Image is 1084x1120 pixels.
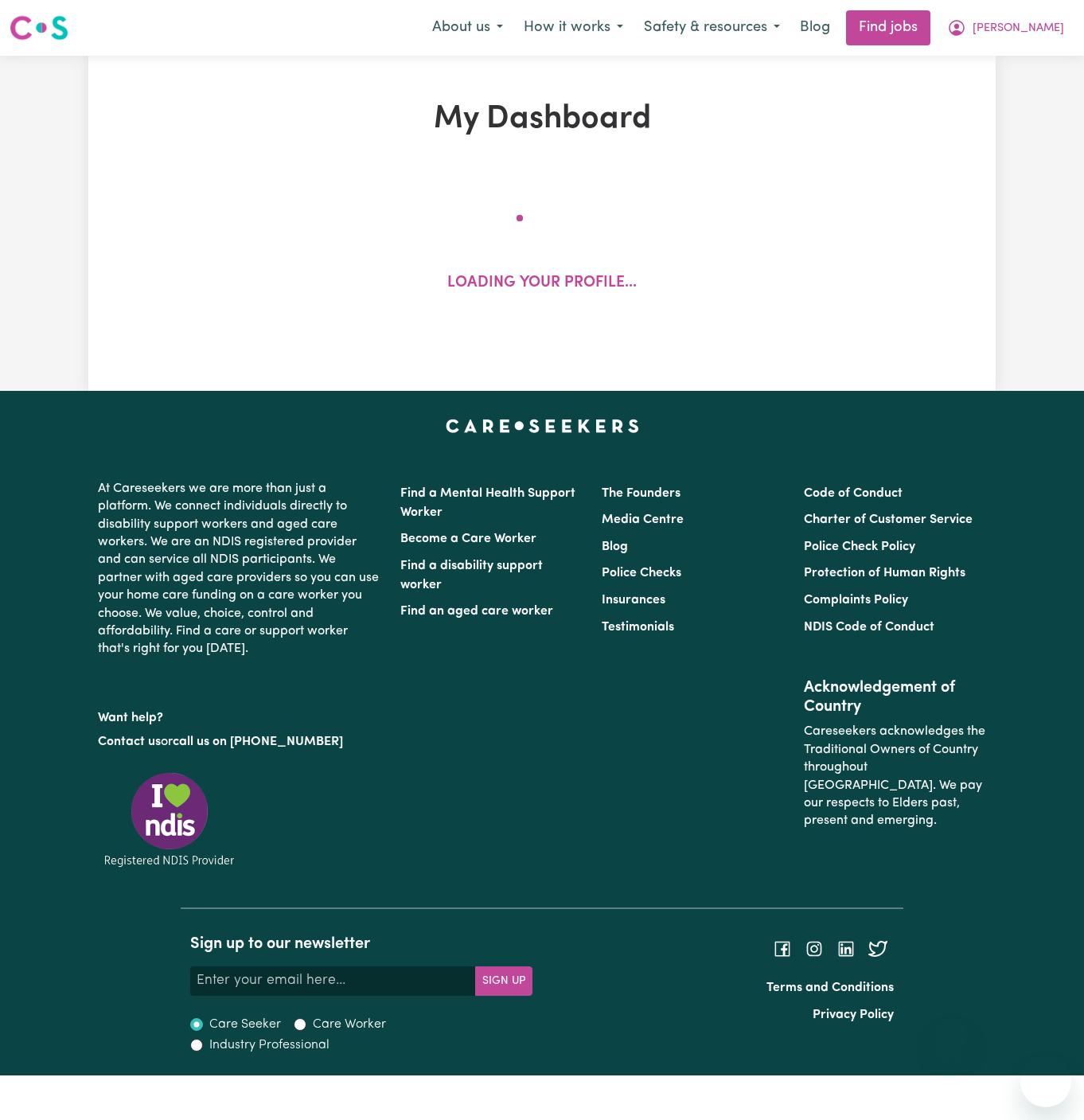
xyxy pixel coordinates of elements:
[98,736,161,748] a: Contact us
[935,1018,967,1050] iframe: Close message
[249,100,835,139] h1: My Dashboard
[804,716,986,836] p: Careseekers acknowledges the Traditional Owners of Country throughout [GEOGRAPHIC_DATA]. We pay o...
[475,966,532,995] button: Subscribe
[98,727,381,757] p: or
[313,1015,386,1034] label: Care Worker
[173,736,343,748] a: call us on [PHONE_NUMBER]
[400,605,553,618] a: Find an aged care worker
[422,11,513,45] button: About us
[400,560,543,591] a: Find a disability support worker
[602,594,665,607] a: Insurances
[190,935,532,954] h2: Sign up to our newsletter
[513,11,634,45] button: How it works
[804,621,934,634] a: NDIS Code of Conduct
[98,703,381,727] p: Want help?
[773,942,792,954] a: Follow Careseekers on Facebook
[804,487,903,500] a: Code of Conduct
[602,621,674,634] a: Testimonials
[846,10,930,45] a: Find jobs
[1020,1056,1071,1107] iframe: Button to launch messaging window
[190,966,476,995] input: Enter your email here...
[804,540,915,553] a: Police Check Policy
[400,533,536,545] a: Become a Care Worker
[937,11,1074,45] button: My Account
[602,513,684,526] a: Media Centre
[602,540,628,553] a: Blog
[98,770,241,869] img: Registered NDIS provider
[209,1036,329,1055] label: Industry Professional
[602,567,681,580] a: Police Checks
[209,1015,281,1034] label: Care Seeker
[973,20,1064,37] span: [PERSON_NAME]
[804,513,973,526] a: Charter of Customer Service
[602,487,680,500] a: The Founders
[805,942,824,954] a: Follow Careseekers on Instagram
[804,594,908,607] a: Complaints Policy
[446,420,639,432] a: Careseekers home page
[447,272,637,295] p: Loading your profile...
[10,10,68,46] a: Careseekers logo
[634,11,790,45] button: Safety & resources
[98,474,381,665] p: At Careseekers we are more than just a platform. We connect individuals directly to disability su...
[766,981,894,994] a: Terms and Conditions
[813,1009,894,1021] a: Privacy Policy
[868,942,887,954] a: Follow Careseekers on Twitter
[836,942,856,954] a: Follow Careseekers on LinkedIn
[790,10,840,45] a: Blog
[804,567,965,580] a: Protection of Human Rights
[10,14,68,42] img: Careseekers logo
[804,678,986,716] h2: Acknowledgement of Country
[400,487,575,519] a: Find a Mental Health Support Worker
